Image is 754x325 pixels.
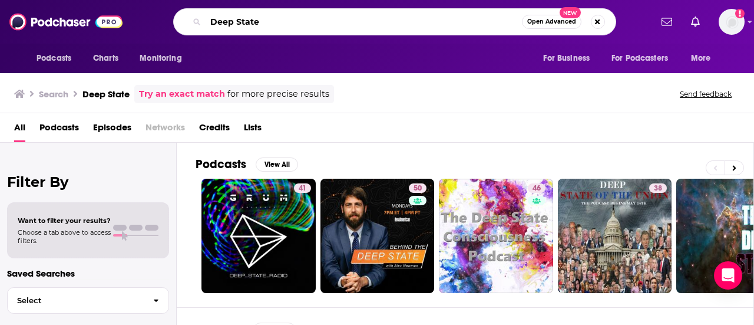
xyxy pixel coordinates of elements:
a: Credits [199,118,230,142]
h3: Search [39,88,68,100]
a: 38 [649,183,667,193]
span: Open Advanced [527,19,576,25]
h2: Podcasts [196,157,246,172]
a: 41 [201,179,316,293]
span: Logged in as AtriaBooks [719,9,745,35]
button: open menu [683,47,726,70]
a: Charts [85,47,125,70]
button: Show profile menu [719,9,745,35]
span: 46 [533,183,541,195]
a: 46 [439,179,553,293]
span: Select [8,297,144,304]
button: View All [256,157,298,172]
a: 38 [558,179,672,293]
span: Want to filter your results? [18,216,111,225]
a: All [14,118,25,142]
span: Monitoring [140,50,181,67]
span: Charts [93,50,118,67]
p: Saved Searches [7,268,169,279]
h2: Filter By [7,173,169,191]
h3: Deep State [82,88,130,100]
a: 50 [320,179,435,293]
span: Networks [145,118,185,142]
span: New [560,7,581,18]
span: Podcasts [37,50,71,67]
span: 41 [299,183,306,195]
a: 46 [528,183,545,193]
div: Open Intercom Messenger [714,261,742,290]
a: Show notifications dropdown [657,12,677,32]
button: open menu [535,47,604,70]
a: Episodes [93,118,131,142]
button: Select [7,287,169,314]
span: 38 [654,183,662,195]
span: For Podcasters [611,50,668,67]
input: Search podcasts, credits, & more... [206,12,522,31]
span: For Business [543,50,590,67]
svg: Add a profile image [735,9,745,18]
span: for more precise results [227,87,329,101]
img: Podchaser - Follow, Share and Rate Podcasts [9,11,123,33]
a: Try an exact match [139,87,225,101]
button: Send feedback [676,89,735,99]
button: open menu [131,47,197,70]
a: 41 [294,183,311,193]
img: User Profile [719,9,745,35]
a: Lists [244,118,262,142]
button: Open AdvancedNew [522,15,581,29]
span: More [691,50,711,67]
a: Show notifications dropdown [686,12,705,32]
a: PodcastsView All [196,157,298,172]
button: open menu [604,47,685,70]
span: 50 [414,183,422,195]
a: Podcasts [39,118,79,142]
button: open menu [28,47,87,70]
div: Search podcasts, credits, & more... [173,8,616,35]
a: 50 [409,183,426,193]
span: Choose a tab above to access filters. [18,228,111,245]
